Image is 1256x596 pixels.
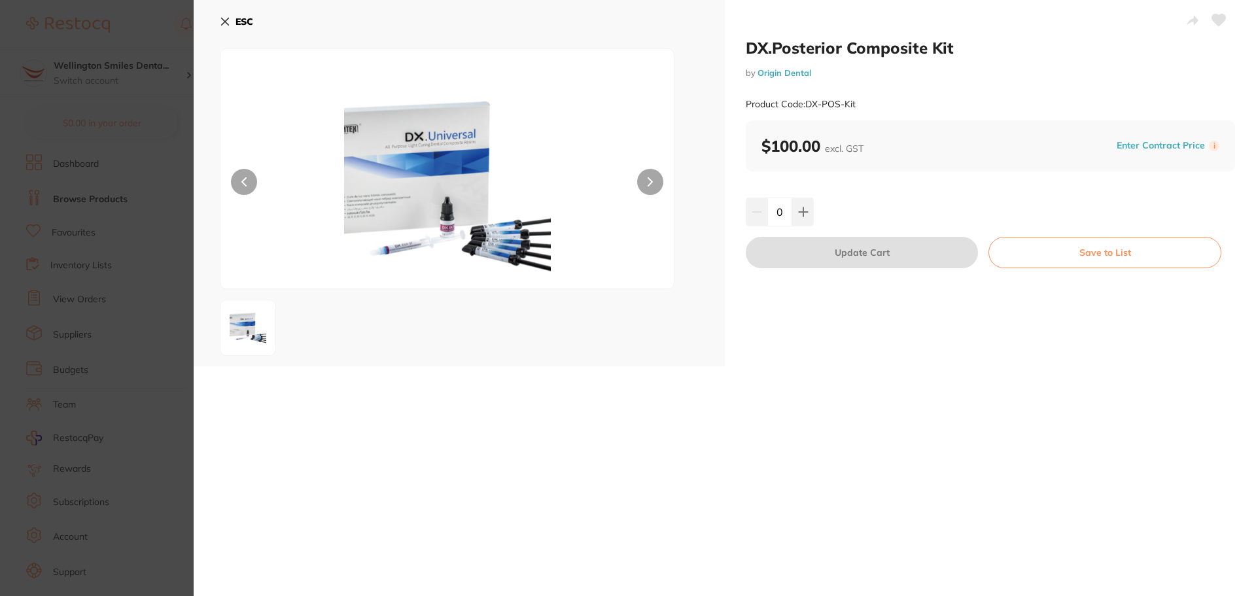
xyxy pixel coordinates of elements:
b: $100.00 [761,136,863,156]
a: Origin Dental [758,67,811,78]
button: Update Cart [746,237,978,268]
img: bmc [311,82,584,289]
button: Save to List [988,237,1221,268]
img: bmc [224,304,271,351]
small: by [746,68,1235,78]
button: ESC [220,10,253,33]
button: Enter Contract Price [1113,139,1209,152]
h2: DX.Posterior Composite Kit [746,38,1235,58]
b: ESC [235,16,253,27]
small: Product Code: DX-POS-Kit [746,99,856,110]
span: excl. GST [825,143,863,154]
label: i [1209,141,1219,151]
